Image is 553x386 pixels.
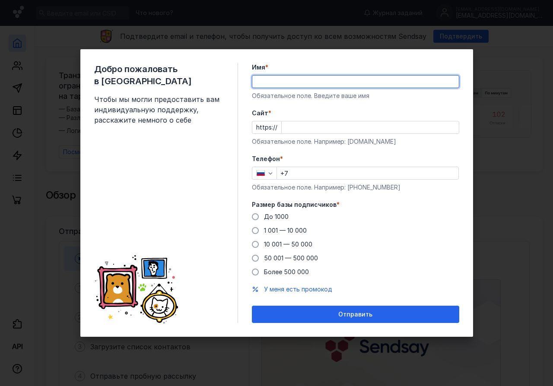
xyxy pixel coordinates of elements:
[264,240,312,248] span: 10 001 — 50 000
[252,63,265,72] span: Имя
[264,254,318,262] span: 50 001 — 500 000
[94,63,224,87] span: Добро пожаловать в [GEOGRAPHIC_DATA]
[252,137,459,146] div: Обязательное поле. Например: [DOMAIN_NAME]
[264,213,289,220] span: До 1000
[264,227,307,234] span: 1 001 — 10 000
[252,109,268,117] span: Cайт
[338,311,372,318] span: Отправить
[252,183,459,192] div: Обязательное поле. Например: [PHONE_NUMBER]
[264,285,332,293] span: У меня есть промокод
[264,268,309,275] span: Более 500 000
[94,94,224,125] span: Чтобы мы могли предоставить вам индивидуальную поддержку, расскажите немного о себе
[252,92,459,100] div: Обязательное поле. Введите ваше имя
[252,306,459,323] button: Отправить
[252,200,337,209] span: Размер базы подписчиков
[264,285,332,294] button: У меня есть промокод
[252,155,280,163] span: Телефон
